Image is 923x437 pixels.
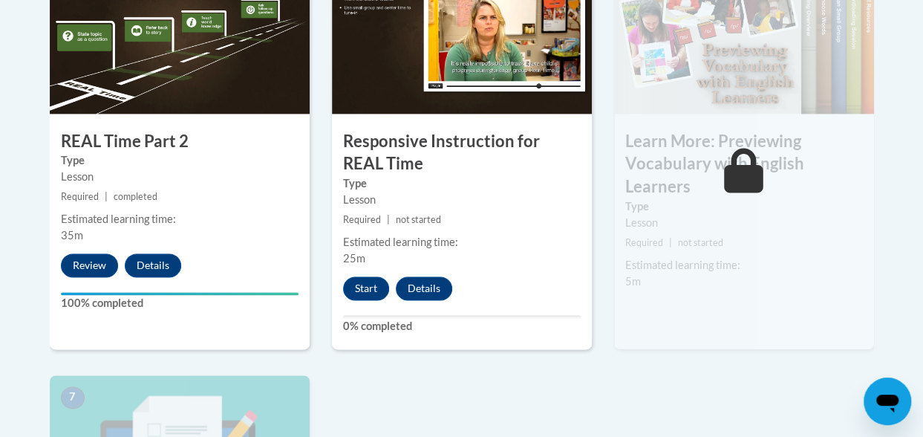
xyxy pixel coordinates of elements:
button: Details [125,253,181,277]
span: Required [625,237,663,248]
label: Type [625,198,863,215]
span: 35m [61,229,83,242]
span: Required [343,214,381,225]
div: Estimated learning time: [61,211,299,227]
div: Lesson [61,169,299,185]
span: | [669,237,672,248]
span: not started [678,237,723,248]
h3: Responsive Instruction for REAL Time [332,130,592,176]
label: Type [343,175,581,192]
div: Lesson [625,215,863,231]
span: completed [114,191,157,202]
span: | [105,191,108,202]
button: Review [61,253,118,277]
span: | [387,214,390,225]
label: 0% completed [343,318,581,334]
h3: Learn More: Previewing Vocabulary with English Learners [614,130,874,198]
h3: REAL Time Part 2 [50,130,310,153]
div: Estimated learning time: [625,257,863,273]
div: Estimated learning time: [343,234,581,250]
div: Lesson [343,192,581,208]
button: Start [343,276,389,300]
label: 100% completed [61,295,299,311]
div: Your progress [61,292,299,295]
span: not started [396,214,441,225]
span: Required [61,191,99,202]
label: Type [61,152,299,169]
span: 7 [61,386,85,409]
span: 25m [343,252,365,265]
button: Details [396,276,452,300]
iframe: Button to launch messaging window [864,378,911,425]
span: 5m [625,275,641,288]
